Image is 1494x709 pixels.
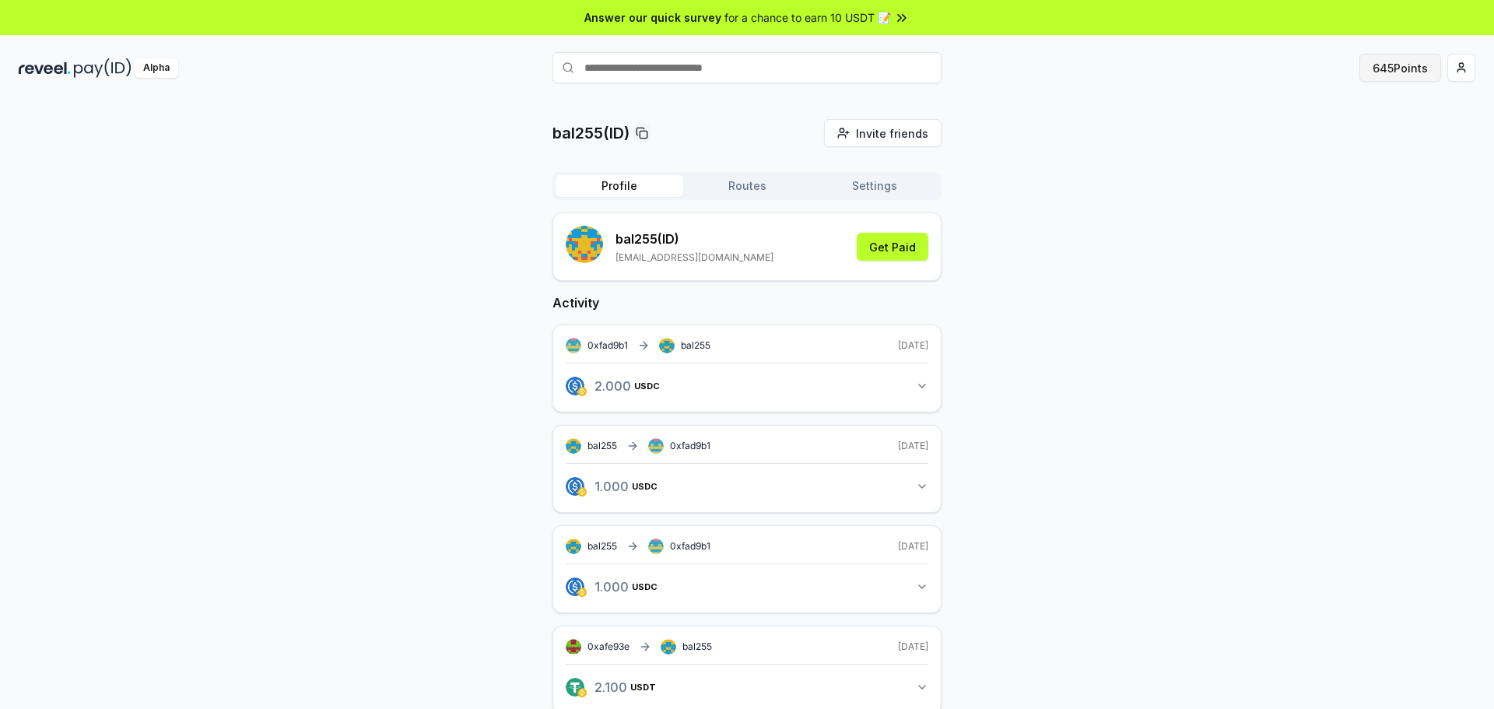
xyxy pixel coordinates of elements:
[577,588,587,597] img: logo.png
[898,339,928,352] span: [DATE]
[577,688,587,697] img: logo.png
[587,540,617,553] span: bal255
[135,58,178,78] div: Alpha
[587,440,617,452] span: bal255
[615,230,773,248] p: bal255 (ID)
[632,582,658,591] span: USDC
[1359,54,1441,82] button: 645Points
[566,373,928,399] button: 2.000USDC
[724,9,891,26] span: for a chance to earn 10 USDT 📝
[898,641,928,653] span: [DATE]
[19,58,71,78] img: reveel_dark
[682,641,712,653] span: bal255
[74,58,132,78] img: pay_id
[898,440,928,452] span: [DATE]
[566,377,584,395] img: logo.png
[566,477,584,496] img: logo.png
[577,387,587,396] img: logo.png
[670,440,710,451] span: 0xfad9b1
[811,175,938,197] button: Settings
[566,678,584,697] img: logo.png
[566,577,584,596] img: logo.png
[577,487,587,497] img: logo.png
[683,175,811,197] button: Routes
[634,381,660,391] span: USDC
[857,233,928,261] button: Get Paid
[856,125,928,142] span: Invite friends
[587,641,630,652] span: 0xafe93e
[898,540,928,553] span: [DATE]
[632,482,658,491] span: USDC
[566,674,928,700] button: 2.100USDT
[681,339,710,352] span: bal255
[824,119,942,147] button: Invite friends
[670,540,710,552] span: 0xfad9b1
[566,574,928,600] button: 1.000USDC
[615,251,773,264] p: [EMAIL_ADDRESS][DOMAIN_NAME]
[556,175,683,197] button: Profile
[584,9,721,26] span: Answer our quick survey
[552,122,630,144] p: bal255(ID)
[566,473,928,500] button: 1.000USDC
[552,293,942,312] h2: Activity
[587,339,628,351] span: 0xfad9b1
